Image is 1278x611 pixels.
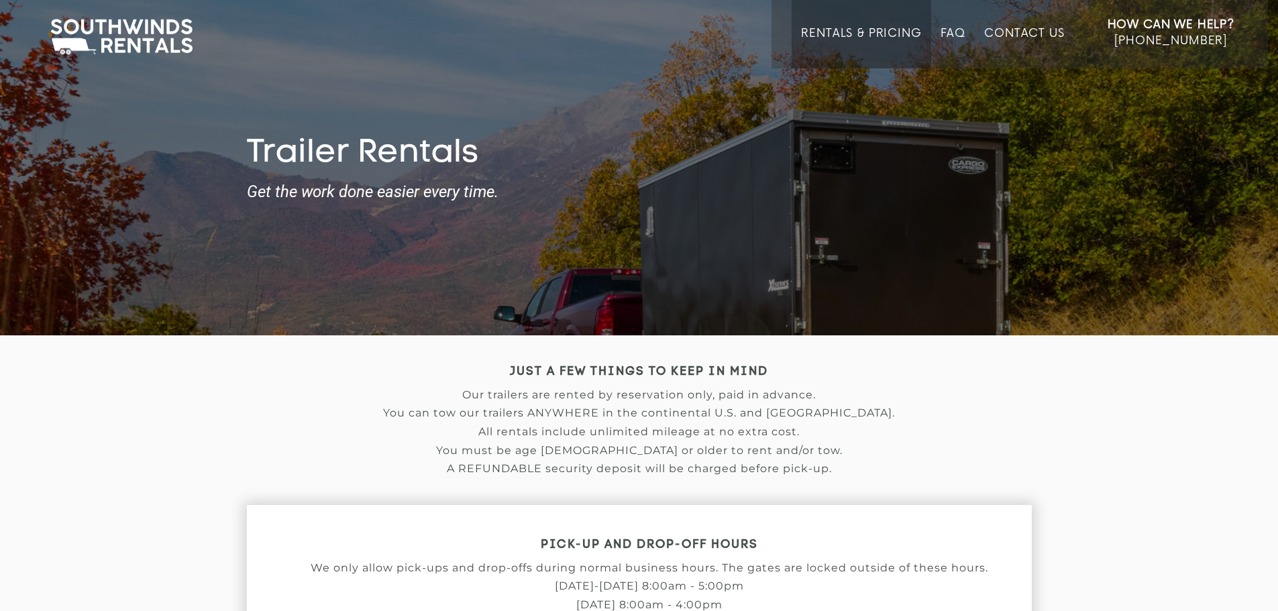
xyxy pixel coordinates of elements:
[247,580,1052,592] p: [DATE]-[DATE] 8:00am - 5:00pm
[1108,17,1234,58] a: How Can We Help? [PHONE_NUMBER]
[247,463,1032,475] p: A REFUNDABLE security deposit will be charged before pick-up.
[1108,18,1234,32] strong: How Can We Help?
[1114,34,1227,48] span: [PHONE_NUMBER]
[541,539,758,551] strong: PICK-UP AND DROP-OFF HOURS
[247,599,1052,611] p: [DATE] 8:00am - 4:00pm
[941,27,966,68] a: FAQ
[247,389,1032,401] p: Our trailers are rented by reservation only, paid in advance.
[247,135,1032,174] h1: Trailer Rentals
[247,445,1032,457] p: You must be age [DEMOGRAPHIC_DATA] or older to rent and/or tow.
[247,426,1032,438] p: All rentals include unlimited mileage at no extra cost.
[510,366,768,378] strong: JUST A FEW THINGS TO KEEP IN MIND
[984,27,1064,68] a: Contact Us
[801,27,921,68] a: Rentals & Pricing
[247,407,1032,419] p: You can tow our trailers ANYWHERE in the continental U.S. and [GEOGRAPHIC_DATA].
[247,562,1052,574] p: We only allow pick-ups and drop-offs during normal business hours. The gates are locked outside o...
[247,183,1032,201] strong: Get the work done easier every time.
[44,16,199,58] img: Southwinds Rentals Logo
